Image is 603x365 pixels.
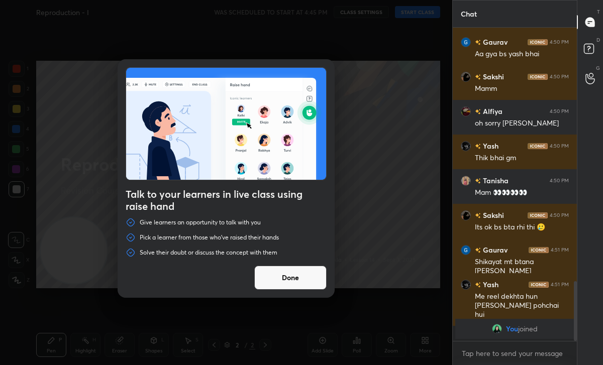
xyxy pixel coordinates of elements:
img: 8faf53dd692f4e6f8d1b5876f061e52d.jpg [461,141,471,151]
div: 4:51 PM [551,247,569,253]
img: 145e2dc8cf8a4788b4edc87e6756cc06.jpg [461,176,471,186]
img: no-rating-badge.077c3623.svg [475,282,481,288]
p: Solve their doubt or discuss the concept with them [140,249,277,257]
img: no-rating-badge.077c3623.svg [475,144,481,149]
h6: Yash [481,279,498,290]
div: 4:50 PM [550,74,569,80]
img: 9a7fcd7d765c4f259b8b688c0b597ba8.jpg [492,324,502,334]
h6: Sakshi [481,71,504,82]
h6: Yash [481,141,498,151]
div: Shikayat mt btana [PERSON_NAME] [475,257,569,276]
img: no-rating-badge.077c3623.svg [475,213,481,218]
div: 4:50 PM [550,108,569,114]
p: D [596,36,600,44]
img: iconic-dark.1390631f.png [528,143,548,149]
img: iconic-dark.1390631f.png [529,247,549,253]
img: no-rating-badge.077c3623.svg [475,248,481,253]
button: Done [254,266,327,290]
div: Its ok bs bta rhi thi 🥲 [475,222,569,232]
img: 8faf53dd692f4e6f8d1b5876f061e52d.jpg [461,280,471,290]
h6: Gaurav [481,37,508,47]
img: 3 [461,37,471,47]
p: Give learners an opportunity to talk with you [140,218,261,226]
img: 486297c8fe2946e6b54c90a66ebe7b15.jpg [461,106,471,116]
div: 4:50 PM [550,39,569,45]
h6: Gaurav [481,245,508,255]
div: Aa gya bs yash bhai [475,49,569,59]
img: no-rating-badge.077c3623.svg [475,74,481,80]
h6: Sakshi [481,210,504,220]
div: 4:50 PM [550,178,569,184]
div: 4:50 PM [550,212,569,218]
img: 70e51fa12e204429abbeb9d458be0b97.jpg [461,72,471,82]
div: Mamm [475,84,569,94]
h4: Talk to your learners in live class using raise hand [126,188,327,212]
img: 3 [461,245,471,255]
h6: Tanisha [481,175,509,186]
div: 4:50 PM [550,143,569,149]
img: no-rating-badge.077c3623.svg [475,109,481,114]
h6: Alfiya [481,106,502,116]
img: preRahAdop.42c3ea74.svg [126,68,326,180]
div: Thik bhai gm [475,153,569,163]
div: Me reel dekhta hun [PERSON_NAME] pohchai hui [475,292,569,320]
img: iconic-dark.1390631f.png [528,212,548,218]
img: no-rating-badge.077c3623.svg [475,178,481,184]
p: Pick a learner from those who've raised their hands [140,233,279,241]
p: G [596,64,600,72]
img: iconic-dark.1390631f.png [529,282,549,288]
img: iconic-dark.1390631f.png [528,39,548,45]
span: You [506,325,518,333]
div: Mam 👀👀👀👀 [475,188,569,198]
p: Chat [453,1,485,27]
div: 4:51 PM [551,282,569,288]
p: T [597,8,600,16]
div: grid [453,28,577,341]
img: 70e51fa12e204429abbeb9d458be0b97.jpg [461,210,471,220]
span: joined [518,325,538,333]
img: iconic-dark.1390631f.png [528,74,548,80]
img: no-rating-badge.077c3623.svg [475,40,481,45]
div: oh sorry [PERSON_NAME] [475,118,569,129]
